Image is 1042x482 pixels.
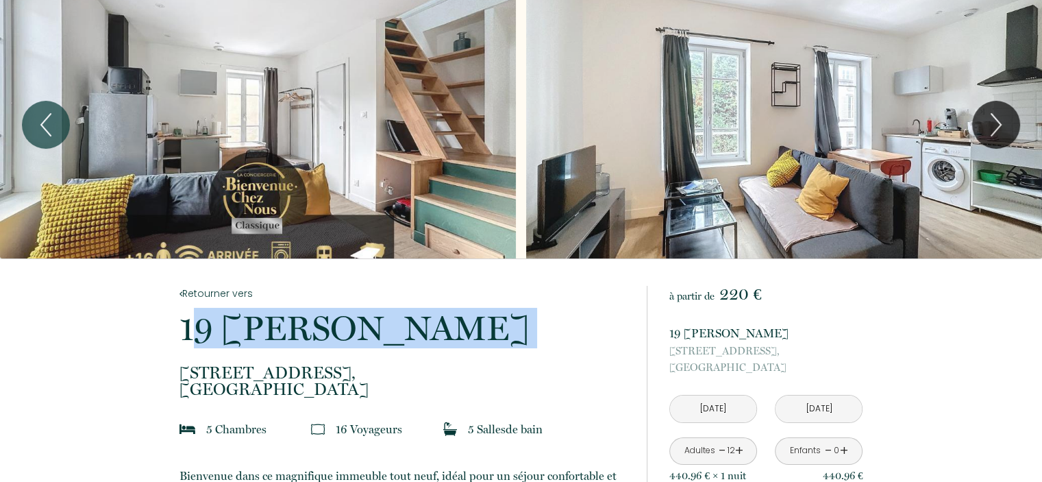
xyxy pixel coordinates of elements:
[206,420,266,439] p: 5 Chambre
[833,444,840,457] div: 0
[311,422,325,436] img: guests
[728,444,734,457] div: 12
[840,440,848,461] a: +
[669,343,863,359] span: [STREET_ADDRESS],
[734,440,743,461] a: +
[719,440,726,461] a: -
[670,396,756,422] input: Arrivée
[179,311,629,346] p: 19 [PERSON_NAME]
[972,101,1020,149] button: Next
[669,290,715,302] span: à partir de
[336,420,402,439] p: 16 Voyageur
[669,343,863,376] p: [GEOGRAPHIC_DATA]
[468,420,543,439] p: 5 Salle de bain
[824,440,832,461] a: -
[22,101,70,149] button: Previous
[719,285,761,304] span: 220 €
[179,365,629,381] span: [STREET_ADDRESS],
[262,422,266,436] span: s
[669,324,863,343] p: 19 [PERSON_NAME]
[501,422,506,436] span: s
[179,365,629,398] p: [GEOGRAPHIC_DATA]
[179,286,629,301] a: Retourner vers
[397,422,402,436] span: s
[776,396,862,422] input: Départ
[684,444,715,457] div: Adultes
[790,444,821,457] div: Enfants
